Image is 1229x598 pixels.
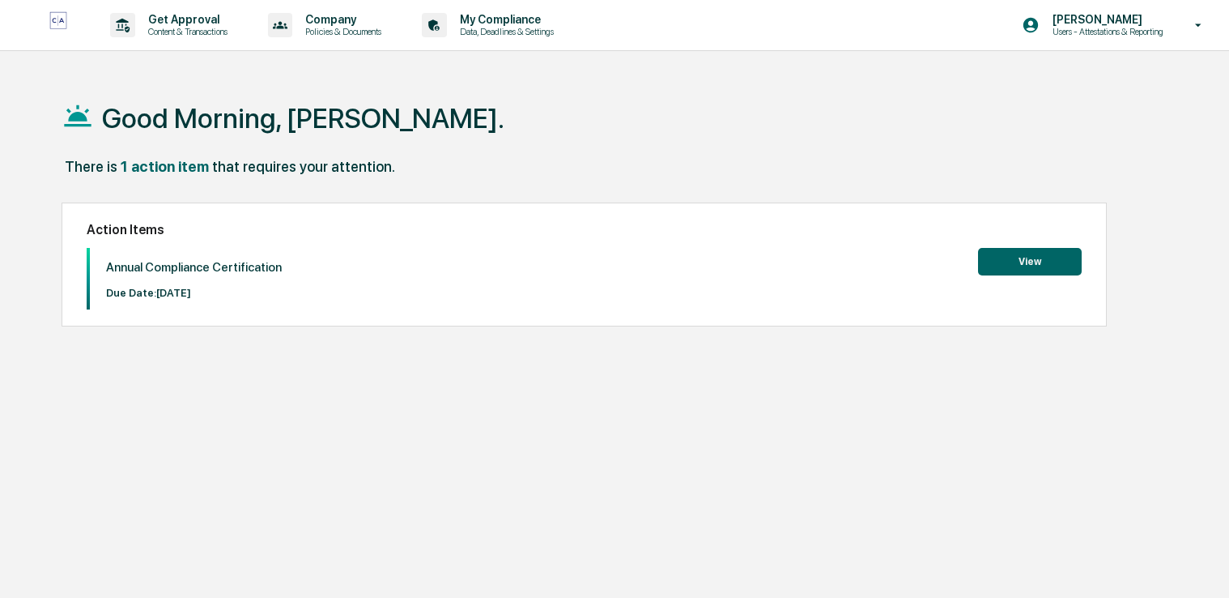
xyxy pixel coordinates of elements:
p: Company [292,13,389,26]
p: Policies & Documents [292,26,389,37]
h2: Action Items [87,222,1082,237]
p: Content & Transactions [135,26,236,37]
div: 1 action item [121,158,209,175]
a: View [978,253,1082,268]
p: My Compliance [447,13,562,26]
p: Annual Compliance Certification [106,260,282,275]
h1: Good Morning, [PERSON_NAME]. [102,102,504,135]
div: that requires your attention. [212,158,395,175]
p: Users - Attestations & Reporting [1040,26,1172,37]
div: There is [65,158,117,175]
button: View [978,248,1082,276]
p: Data, Deadlines & Settings [447,26,562,37]
p: Get Approval [135,13,236,26]
img: logo [39,11,78,38]
p: Due Date: [DATE] [106,287,282,299]
p: [PERSON_NAME] [1040,13,1172,26]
